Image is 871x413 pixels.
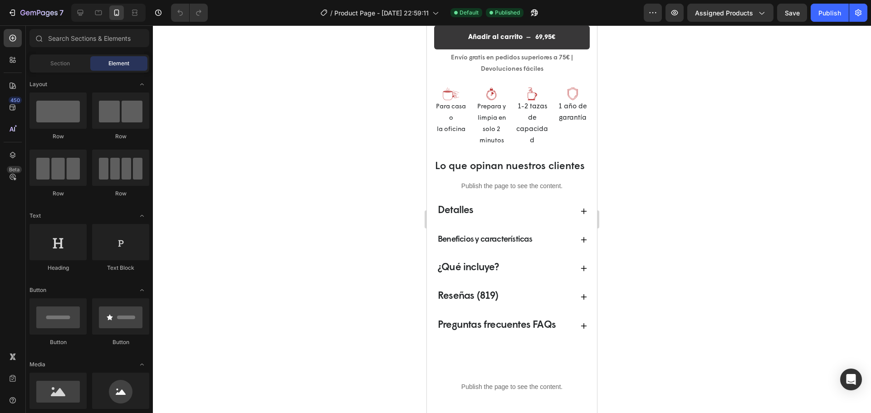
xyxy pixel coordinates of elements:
[92,132,149,141] div: Row
[785,9,800,17] span: Save
[92,338,149,346] div: Button
[818,8,841,18] div: Publish
[135,283,149,297] span: Toggle open
[29,264,87,272] div: Heading
[135,209,149,223] span: Toggle open
[59,7,64,18] p: 7
[171,4,208,22] div: Undo/Redo
[334,8,429,18] span: Product Page - [DATE] 22:59:11
[50,59,70,68] span: Section
[135,77,149,92] span: Toggle open
[92,189,149,198] div: Row
[29,286,46,294] span: Button
[29,132,87,141] div: Row
[9,97,22,104] div: 450
[92,264,149,272] div: Text Block
[777,4,807,22] button: Save
[29,338,87,346] div: Button
[108,59,129,68] span: Element
[427,25,597,413] iframe: Design area
[495,9,520,17] span: Published
[687,4,773,22] button: Assigned Products
[29,29,149,47] input: Search Sections & Elements
[4,4,68,22] button: 7
[460,9,479,17] span: Default
[29,360,45,369] span: Media
[29,189,87,198] div: Row
[330,8,333,18] span: /
[7,166,22,173] div: Beta
[29,80,47,88] span: Layout
[840,369,862,390] div: Open Intercom Messenger
[135,357,149,372] span: Toggle open
[695,8,753,18] span: Assigned Products
[811,4,849,22] button: Publish
[29,212,41,220] span: Text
